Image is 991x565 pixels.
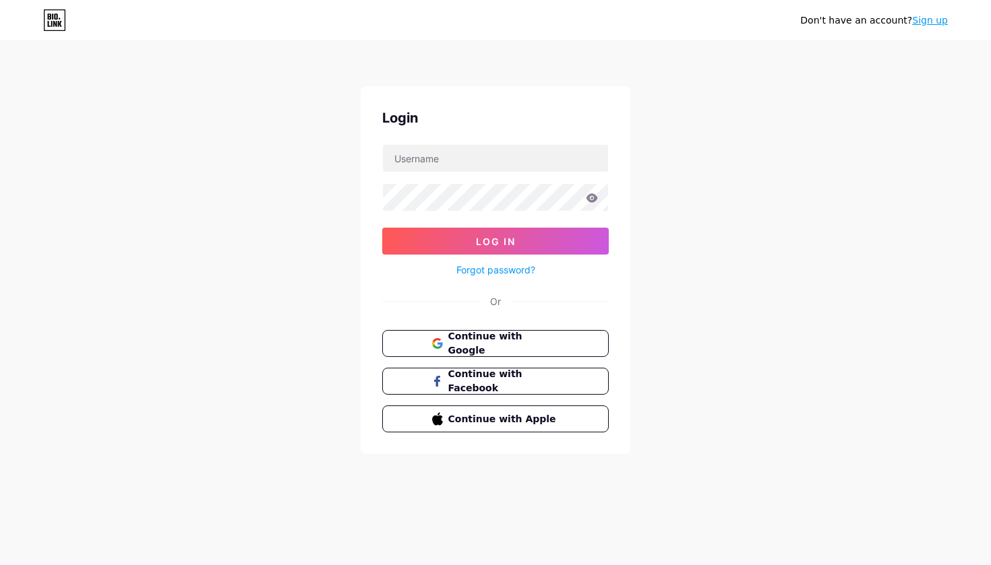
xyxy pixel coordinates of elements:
span: Continue with Apple [448,412,560,426]
span: Log In [476,236,516,247]
span: Continue with Facebook [448,367,560,395]
div: Don't have an account? [800,13,948,28]
a: Sign up [912,15,948,26]
a: Forgot password? [456,263,535,277]
input: Username [383,145,608,172]
button: Continue with Apple [382,405,609,432]
div: Login [382,108,609,128]
button: Continue with Google [382,330,609,357]
div: Or [490,294,501,308]
button: Continue with Facebook [382,368,609,395]
button: Log In [382,228,609,255]
span: Continue with Google [448,329,560,358]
